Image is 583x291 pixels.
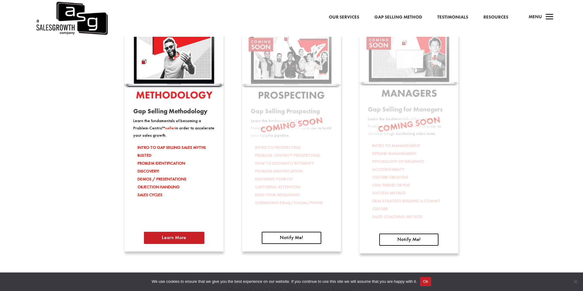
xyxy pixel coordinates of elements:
[242,114,341,136] p: Coming Soon
[133,117,215,139] p: Learn the fundamentals of becoming a Problem-Centric™ in order to accelerate your sales growth.
[483,13,508,21] a: Resources
[329,13,359,21] a: Our Services
[379,234,438,246] a: Notify Me!
[262,232,321,244] a: Notify Me!
[437,13,468,21] a: Testimonials
[138,175,215,183] li: DEMOS / PRESENTATIONS
[372,189,450,197] li: SUCCESS METRICS
[144,232,204,244] a: Learn More
[133,107,207,115] span: Gap Selling Methodology
[372,149,450,157] li: PIPELINE MANAGEMENT
[420,277,431,286] button: Ok
[255,183,332,191] li: CAPTURING ATTENTION
[372,173,450,181] li: CULTURE CREATION
[138,167,215,175] li: DISCOVERY!
[255,175,332,183] li: KNOWING YOUR ICP
[572,279,578,285] span: No
[152,279,417,285] span: We use cookies to ensure that we give you the best experience on our website. If you continue to ...
[251,107,320,115] span: Gap Selling Prospecting
[138,159,215,167] li: PROBLEM IDENTIFICATION
[251,117,332,139] p: Learn the fundamentals of becoming a Problem-Centric™ in order to build your healthy pipeline.
[165,125,175,131] span: seller
[368,115,450,137] p: Learn the fundamentals of becoming a Problem-Centric™ in order to develop a high functioning sale...
[374,13,422,21] a: Gap Selling Method
[544,11,556,23] span: a
[138,143,215,159] li: INTRO TO GAP SELLING SALES MYTHS BUSTED
[255,191,332,207] li: BUILD YOUR MESSAGING LEVERAGING EMAIL/SOCIAL/PHONE
[372,165,450,173] li: ACCOUNTABILITY
[529,14,542,20] span: Menu
[255,143,332,151] li: INTRO TO PROSPECTING
[255,151,332,175] li: PROBLEM-CENTRIC™ PROSPECTING HOW TO ELEGANTLY INTERRUPT PROBLEM IDENTIFICATION
[138,191,215,199] li: SALES CYCLES
[372,197,450,213] li: DEAL STRATEGY BUILDING A COMMIT CULTURE
[360,113,459,136] p: Coming Soon
[368,105,443,113] span: Gap Selling for Managers
[372,181,450,189] li: CRM: FRIEND OR FOE
[372,157,450,165] li: PSYCHOLOGY OF INFLUENCE
[372,142,450,149] li: INTRO TO MANAGEMENT
[138,183,215,191] li: OBJECTION HANDLING
[372,213,450,221] li: SALES COACHING METHOD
